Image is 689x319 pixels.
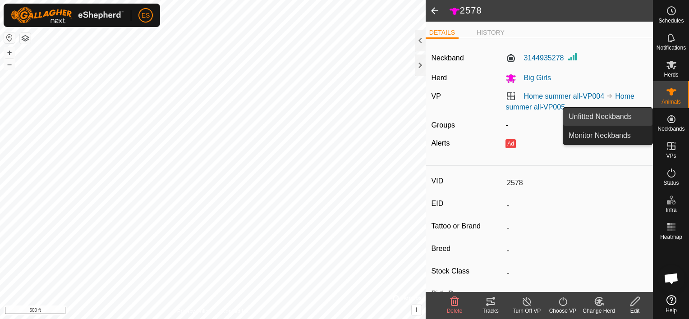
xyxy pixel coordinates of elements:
[20,33,31,44] button: Map Layers
[563,108,652,126] a: Unfitted Neckbands
[545,307,581,315] div: Choose VP
[432,53,464,64] label: Neckband
[658,18,684,23] span: Schedules
[432,220,504,232] label: Tattoo or Brand
[432,74,447,82] label: Herd
[432,139,450,147] label: Alerts
[617,307,653,315] div: Edit
[177,307,211,315] a: Privacy Policy
[505,92,634,111] a: Home summer all-VP005
[509,307,545,315] div: Turn Off VP
[11,7,124,23] img: Gallagher Logo
[432,175,504,187] label: VID
[4,32,15,43] button: Reset Map
[567,51,578,62] img: Signal strength
[4,59,15,70] button: –
[524,92,604,100] a: Home summer all-VP004
[447,308,463,314] span: Delete
[666,207,676,213] span: Infra
[653,292,689,317] a: Help
[657,126,684,132] span: Neckbands
[142,11,150,20] span: ES
[473,307,509,315] div: Tracks
[473,28,508,37] li: HISTORY
[432,121,455,129] label: Groups
[426,28,459,39] li: DETAILS
[569,130,631,141] span: Monitor Neckbands
[666,153,676,159] span: VPs
[416,306,418,314] span: i
[432,265,504,277] label: Stock Class
[432,288,504,300] label: Birth Day
[222,307,248,315] a: Contact Us
[4,47,15,58] button: +
[660,234,682,240] span: Heatmap
[432,198,504,210] label: EID
[505,53,564,64] label: 3144935278
[606,92,613,100] img: to
[516,74,551,82] span: Big Girls
[657,45,686,50] span: Notifications
[661,99,681,105] span: Animals
[563,127,652,145] a: Monitor Neckbands
[449,5,653,17] h2: 2578
[569,111,632,122] span: Unfitted Neckbands
[666,308,677,313] span: Help
[412,305,422,315] button: i
[663,180,679,186] span: Status
[581,307,617,315] div: Change Herd
[658,265,685,292] div: Open chat
[502,120,651,131] div: -
[664,72,678,77] span: Herds
[432,92,441,100] label: VP
[505,139,515,148] button: Ad
[432,243,504,255] label: Breed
